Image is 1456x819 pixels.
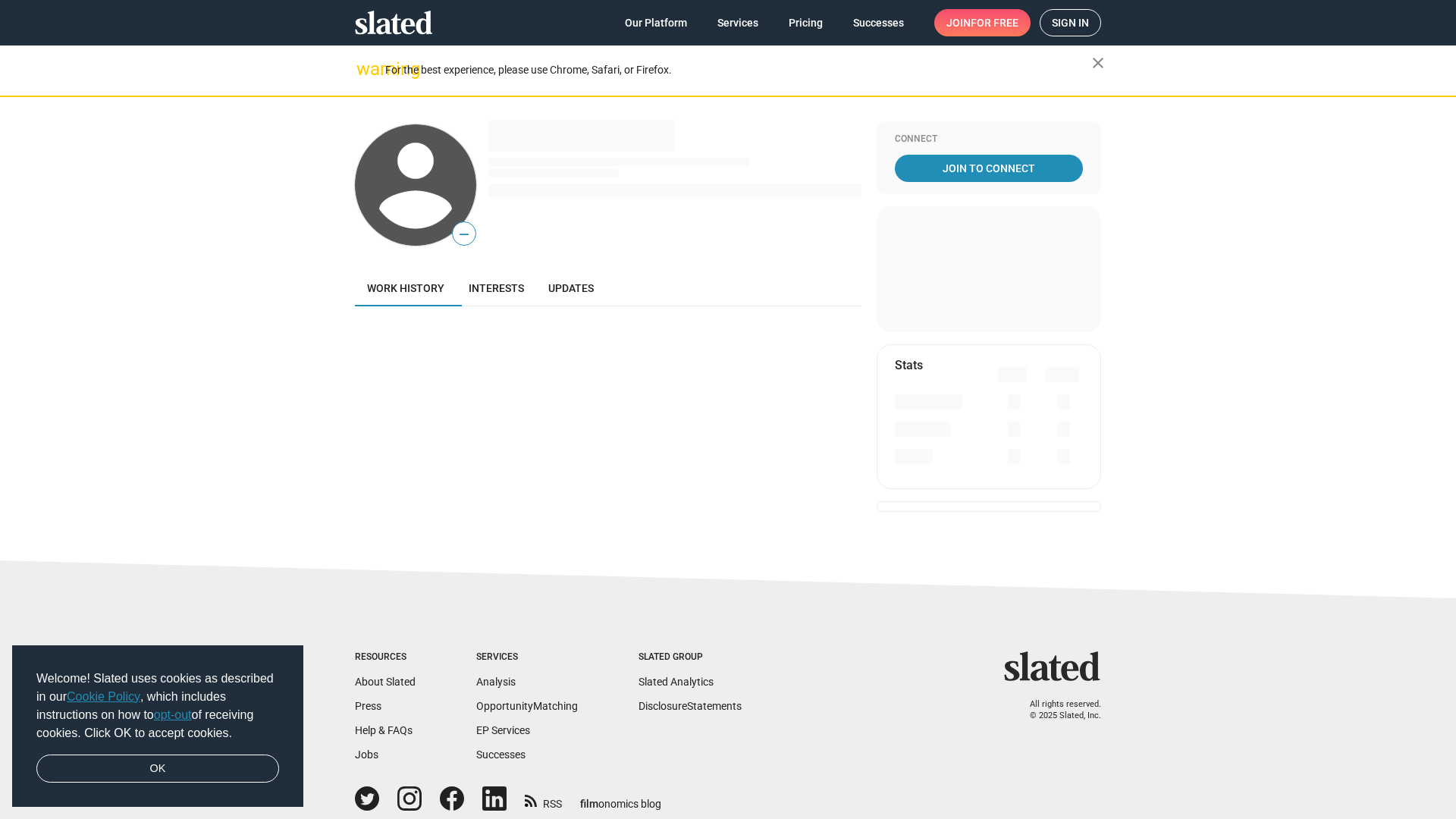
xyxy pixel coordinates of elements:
[580,785,661,811] a: filmonomics blog
[625,9,687,36] span: Our Platform
[476,700,578,712] a: OpportunityMatching
[457,270,536,306] a: Interests
[639,651,742,664] div: Slated Group
[469,282,524,294] span: Interests
[476,748,526,761] a: Successes
[1089,54,1107,72] mat-icon: close
[67,690,140,703] a: Cookie Policy
[946,9,1018,36] span: Join
[355,270,457,306] a: Work history
[356,60,375,78] mat-icon: warning
[1040,9,1101,36] a: Sign in
[934,9,1031,36] a: Joinfor free
[895,155,1083,182] a: Join To Connect
[355,651,416,664] div: Resources
[613,9,699,36] a: Our Platform
[355,724,413,736] a: Help & FAQs
[789,9,823,36] span: Pricing
[841,9,916,36] a: Successes
[580,798,598,810] span: film
[367,282,444,294] span: Work history
[1014,699,1101,721] p: All rights reserved. © 2025 Slated, Inc.
[895,133,1083,146] div: Connect
[355,676,416,688] a: About Slated
[777,9,835,36] a: Pricing
[525,788,562,811] a: RSS
[971,9,1018,36] span: for free
[705,9,770,36] a: Services
[898,155,1080,182] span: Join To Connect
[717,9,758,36] span: Services
[453,224,475,244] span: —
[355,748,378,761] a: Jobs
[853,9,904,36] span: Successes
[12,645,303,808] div: cookieconsent
[355,700,381,712] a: Press
[536,270,606,306] a: Updates
[548,282,594,294] span: Updates
[36,755,279,783] a: dismiss cookie message
[154,708,192,721] a: opt-out
[476,651,578,664] div: Services
[36,670,279,742] span: Welcome! Slated uses cookies as described in our , which includes instructions on how to of recei...
[1052,10,1089,36] span: Sign in
[476,724,530,736] a: EP Services
[476,676,516,688] a: Analysis
[639,700,742,712] a: DisclosureStatements
[385,60,1092,80] div: For the best experience, please use Chrome, Safari, or Firefox.
[895,357,923,373] mat-card-title: Stats
[639,676,714,688] a: Slated Analytics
